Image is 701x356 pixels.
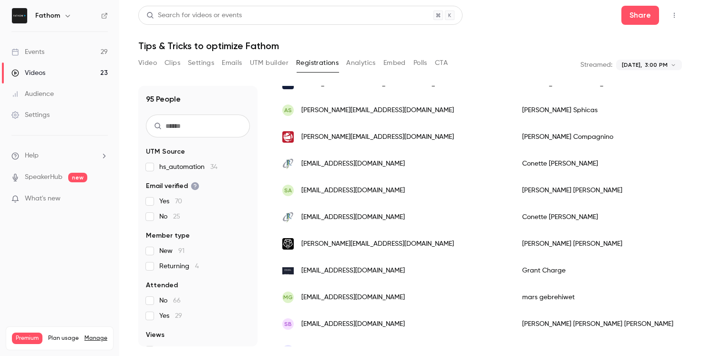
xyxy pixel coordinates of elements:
span: Returning [159,262,199,271]
button: Emails [222,55,242,71]
span: SB [284,320,292,328]
span: [PERSON_NAME][EMAIL_ADDRESS][DOMAIN_NAME] [301,132,454,142]
span: [EMAIL_ADDRESS][DOMAIN_NAME] [301,266,405,276]
span: [DATE], [622,61,642,69]
span: Views [146,330,165,340]
iframe: Noticeable Trigger [96,195,108,203]
span: Premium [12,333,42,344]
a: SpeakerHub [25,172,62,182]
p: Streamed: [580,60,612,70]
span: 66 [173,297,181,304]
button: Embed [383,55,406,71]
span: 3:00 PM [645,61,668,69]
span: AS [284,106,292,115]
span: live [159,346,182,355]
div: Videos [11,68,45,78]
img: aikanga.com [282,267,294,274]
img: Fathom [12,8,27,23]
span: What's new [25,194,61,204]
span: 29 [175,313,182,319]
span: Attended [146,281,178,290]
button: Polls [413,55,427,71]
button: UTM builder [250,55,289,71]
div: [PERSON_NAME] [PERSON_NAME] [513,177,683,204]
span: [EMAIL_ADDRESS][DOMAIN_NAME] [301,159,405,169]
span: New [159,246,185,256]
div: Search for videos or events [146,10,242,21]
span: UTM Source [146,147,185,157]
span: Member type [146,231,190,241]
button: Registrations [296,55,339,71]
button: Top Bar Actions [667,8,682,23]
div: [PERSON_NAME] Sphicas [513,97,683,124]
span: [EMAIL_ADDRESS][DOMAIN_NAME] [301,186,405,196]
span: SA [284,186,292,195]
li: help-dropdown-opener [11,151,108,161]
button: Clips [165,55,180,71]
span: Email verified [146,181,199,191]
span: [EMAIL_ADDRESS][DOMAIN_NAME] [301,293,405,303]
div: [PERSON_NAME] [PERSON_NAME] [PERSON_NAME] [513,311,683,337]
button: Share [621,6,659,25]
a: Manage [84,335,107,342]
span: [PERSON_NAME][EMAIL_ADDRESS][DOMAIN_NAME] [301,239,454,249]
div: Grant Charge [513,257,683,284]
span: [PERSON_NAME][EMAIL_ADDRESS][DOMAIN_NAME] [301,105,454,115]
span: 25 [173,213,180,220]
img: jrenterprise.net [282,211,294,223]
button: Video [138,55,157,71]
div: Events [11,47,44,57]
span: 91 [178,248,185,254]
span: No [159,212,180,221]
div: Conette [PERSON_NAME] [513,150,683,177]
div: [PERSON_NAME] Compagnino [513,124,683,150]
h1: Tips & Tricks to optimize Fathom [138,40,682,52]
h1: 95 People [146,94,181,105]
span: Plan usage [48,335,79,342]
span: 70 [175,198,182,205]
span: [EMAIL_ADDRESS][DOMAIN_NAME] [301,212,405,222]
span: 4 [195,263,199,270]
div: mars gebrehiwet [513,284,683,311]
img: worldcapital.it [282,131,294,143]
div: Audience [11,89,54,99]
div: Conette [PERSON_NAME] [513,204,683,230]
span: Yes [159,311,182,321]
span: 34 [210,164,217,170]
img: lyonstone.com [282,238,294,250]
button: CTA [435,55,448,71]
div: [PERSON_NAME] [PERSON_NAME] [513,230,683,257]
span: hs_automation [159,162,217,172]
span: new [68,173,87,182]
h6: Fathom [35,11,60,21]
img: jrenterprise.net [282,158,294,169]
button: Analytics [346,55,376,71]
div: Settings [11,110,50,120]
span: Yes [159,197,182,206]
button: Settings [188,55,214,71]
span: [DOMAIN_NAME][EMAIL_ADDRESS][DOMAIN_NAME] [301,346,454,356]
span: Help [25,151,39,161]
span: [EMAIL_ADDRESS][DOMAIN_NAME] [301,319,405,329]
span: mg [283,293,293,302]
span: No [159,296,181,305]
